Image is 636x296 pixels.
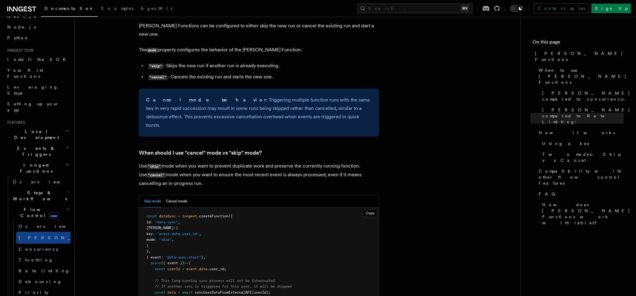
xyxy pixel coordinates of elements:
[252,290,271,294] span: (userId);
[539,168,624,186] span: Compatibility with other flow control features
[7,35,29,40] span: Python
[167,267,180,271] span: userId
[155,237,157,242] span: :
[161,255,163,259] span: :
[155,220,178,224] span: "data-sync"
[537,189,624,199] a: FAQ
[139,22,379,38] p: [PERSON_NAME] Functions can be configured to either skip the new run or cancel the existing run a...
[540,149,624,166] a: Two modes: Skip vs Cancel
[7,57,69,62] span: Install the SDK
[146,96,372,129] p: : Triggering multiple function runs with the same key in very rapid succession may result in some...
[146,232,153,236] span: key
[146,255,161,259] span: { event
[146,243,148,248] span: }
[146,97,266,103] strong: Cancel mode behavior
[153,232,155,236] span: :
[16,232,71,244] a: [PERSON_NAME]
[19,279,62,284] span: Debouncing
[199,267,207,271] span: data
[5,120,25,125] span: Features
[178,214,180,218] span: =
[155,279,275,283] span: // This long-running sync process will not be interrupted
[166,195,188,207] button: Cancel mode
[357,4,473,13] button: Search...⌘K
[172,237,174,242] span: ,
[203,255,205,259] span: ,
[535,50,624,62] span: [PERSON_NAME] Functions
[167,290,176,294] span: data
[592,4,631,13] a: Sign Up
[44,6,94,11] span: Documentation
[13,180,75,184] span: Overview
[534,4,589,13] a: Contact sales
[11,187,71,204] button: Steps & Workflows
[19,268,70,273] span: Rate limiting
[178,220,180,224] span: ,
[19,258,53,262] span: Throttling
[5,54,71,65] a: Install the SDK
[16,276,71,287] a: Debouncing
[539,67,627,85] span: When to use [PERSON_NAME] Functions
[148,249,151,253] span: ,
[5,162,65,174] span: Inngest Functions
[139,149,262,157] a: When should I use "cancel" mode vs "skip" mode?
[11,177,71,187] a: Overview
[228,214,233,218] span: ({
[510,5,524,12] button: Toggle dark mode
[533,48,624,65] a: [PERSON_NAME] Functions
[147,62,379,70] li: - Skips the new run if another run is already executing.
[151,261,161,265] span: async
[5,145,66,157] span: Events & Triggers
[19,235,107,240] span: [PERSON_NAME]
[146,237,155,242] span: mode
[155,290,165,294] span: const
[5,143,71,160] button: Events & Triggers
[11,190,67,202] span: Steps & Workflows
[195,290,252,294] span: syncUserDataFromExternalAPI
[5,32,71,43] a: Python
[11,207,66,219] span: Flow Control
[5,160,71,177] button: Inngest Functions
[5,128,66,140] span: Local Development
[7,68,43,79] span: Your first Functions
[543,140,590,146] span: Using a key
[146,249,148,253] span: }
[148,75,167,80] code: "cancel"
[5,98,71,115] a: Setting up your app
[148,64,163,69] code: "skip"
[543,151,624,163] span: Two modes: Skip vs Cancel
[161,261,184,265] span: ({ event })
[207,267,226,271] span: .user_id;
[141,6,173,11] span: AgentKit
[537,65,624,88] a: When to use [PERSON_NAME] Functions
[7,25,36,29] span: Node.js
[188,261,191,265] span: {
[5,48,34,53] span: Inngest tour
[155,267,165,271] span: const
[543,90,631,102] span: [PERSON_NAME] compared to concurrency:
[151,220,153,224] span: :
[540,88,624,104] a: [PERSON_NAME] compared to concurrency:
[137,2,176,16] a: AgentKit
[157,232,199,236] span: "event.data.user_id"
[197,214,228,218] span: .createFunction
[144,195,161,207] button: Skip mode
[5,65,71,82] a: Your first Functions
[461,5,469,11] kbd: ⌘K
[174,226,176,230] span: :
[101,6,133,11] span: Examples
[176,226,178,230] span: {
[182,214,197,218] span: inngest
[7,85,58,95] span: Leveraging Steps
[540,104,624,127] a: [PERSON_NAME] compared to Rate Limiting:
[139,46,379,54] p: The property configures the behavior of the [PERSON_NAME] Function:
[11,204,71,221] button: Flow Controlnew
[19,290,48,295] span: Priority
[165,255,201,259] span: "data-sync.start"
[16,221,71,232] a: Overview
[543,202,631,226] span: How does [PERSON_NAME] Functions work with retries?
[178,290,180,294] span: =
[533,38,624,48] h4: On this page
[146,220,151,224] span: id
[537,127,624,138] a: How it works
